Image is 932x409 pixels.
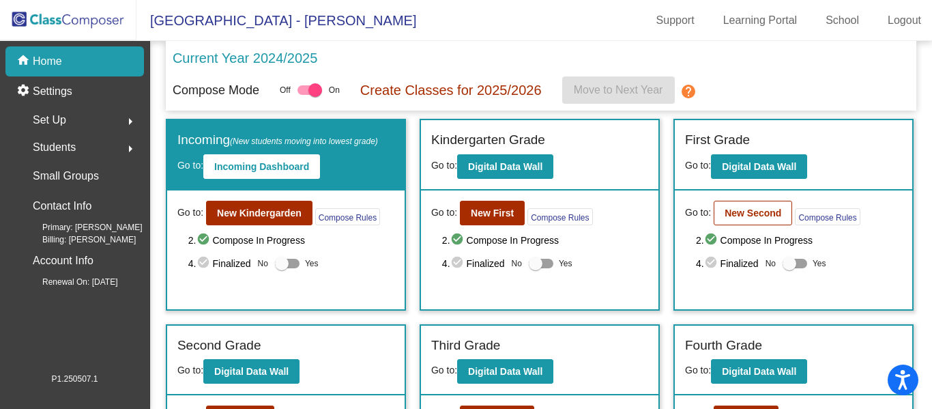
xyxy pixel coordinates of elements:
a: School [815,10,870,31]
span: 4. Finalized [442,255,505,272]
mat-icon: home [16,53,33,70]
span: Go to: [685,206,711,220]
mat-icon: check_circle [450,255,467,272]
b: Incoming Dashboard [214,161,309,172]
span: Yes [813,255,826,272]
mat-icon: check_circle [196,232,213,249]
p: Settings [33,83,72,100]
label: Kindergarten Grade [431,130,545,150]
b: New Kindergarden [217,208,302,218]
p: Account Info [33,251,93,270]
span: Renewal On: [DATE] [20,276,117,288]
b: New First [471,208,514,218]
p: Create Classes for 2025/2026 [360,80,542,100]
button: Compose Rules [315,208,380,225]
p: Home [33,53,62,70]
b: Digital Data Wall [468,366,542,377]
span: Go to: [177,160,203,171]
p: Small Groups [33,167,99,186]
b: New Second [725,208,781,218]
label: Incoming [177,130,378,150]
a: Support [645,10,705,31]
span: Go to: [431,206,457,220]
label: Third Grade [431,336,500,356]
a: Learning Portal [712,10,809,31]
b: Digital Data Wall [722,366,796,377]
span: Billing: [PERSON_NAME] [20,234,136,246]
b: Digital Data Wall [722,161,796,172]
button: New Second [714,201,792,225]
label: Second Grade [177,336,261,356]
span: (New students moving into lowest grade) [230,137,378,146]
span: No [258,257,268,270]
span: No [512,257,522,270]
span: Set Up [33,111,66,130]
span: Off [280,84,291,96]
mat-icon: check_circle [450,232,467,249]
span: Go to: [431,365,457,376]
span: On [329,84,340,96]
label: Fourth Grade [685,336,762,356]
span: Students [33,138,76,157]
p: Compose Mode [173,81,259,100]
span: Yes [305,255,319,272]
button: New First [460,201,525,225]
span: Go to: [177,365,203,376]
button: Incoming Dashboard [203,154,320,179]
span: Go to: [685,160,711,171]
mat-icon: arrow_right [122,113,139,130]
span: Go to: [431,160,457,171]
span: 4. Finalized [696,255,759,272]
span: 2. Compose In Progress [442,232,648,249]
span: Go to: [177,206,203,220]
span: Primary: [PERSON_NAME] [20,221,143,234]
span: Yes [559,255,572,272]
button: Digital Data Wall [711,154,807,179]
mat-icon: help [680,83,697,100]
button: Compose Rules [795,208,860,225]
span: [GEOGRAPHIC_DATA] - [PERSON_NAME] [136,10,416,31]
mat-icon: check_circle [196,255,213,272]
mat-icon: check_circle [704,232,720,249]
span: 2. Compose In Progress [696,232,902,249]
mat-icon: arrow_right [122,141,139,157]
button: Digital Data Wall [711,359,807,384]
mat-icon: settings [16,83,33,100]
span: Go to: [685,365,711,376]
button: Digital Data Wall [457,359,553,384]
span: No [766,257,776,270]
b: Digital Data Wall [468,161,542,172]
button: Digital Data Wall [203,359,300,384]
button: Move to Next Year [562,76,675,104]
p: Contact Info [33,197,91,216]
span: Move to Next Year [574,84,663,96]
label: First Grade [685,130,750,150]
span: 4. Finalized [188,255,251,272]
span: 2. Compose In Progress [188,232,394,249]
mat-icon: check_circle [704,255,720,272]
button: New Kindergarden [206,201,312,225]
button: Compose Rules [527,208,592,225]
p: Current Year 2024/2025 [173,48,317,68]
a: Logout [877,10,932,31]
button: Digital Data Wall [457,154,553,179]
b: Digital Data Wall [214,366,289,377]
